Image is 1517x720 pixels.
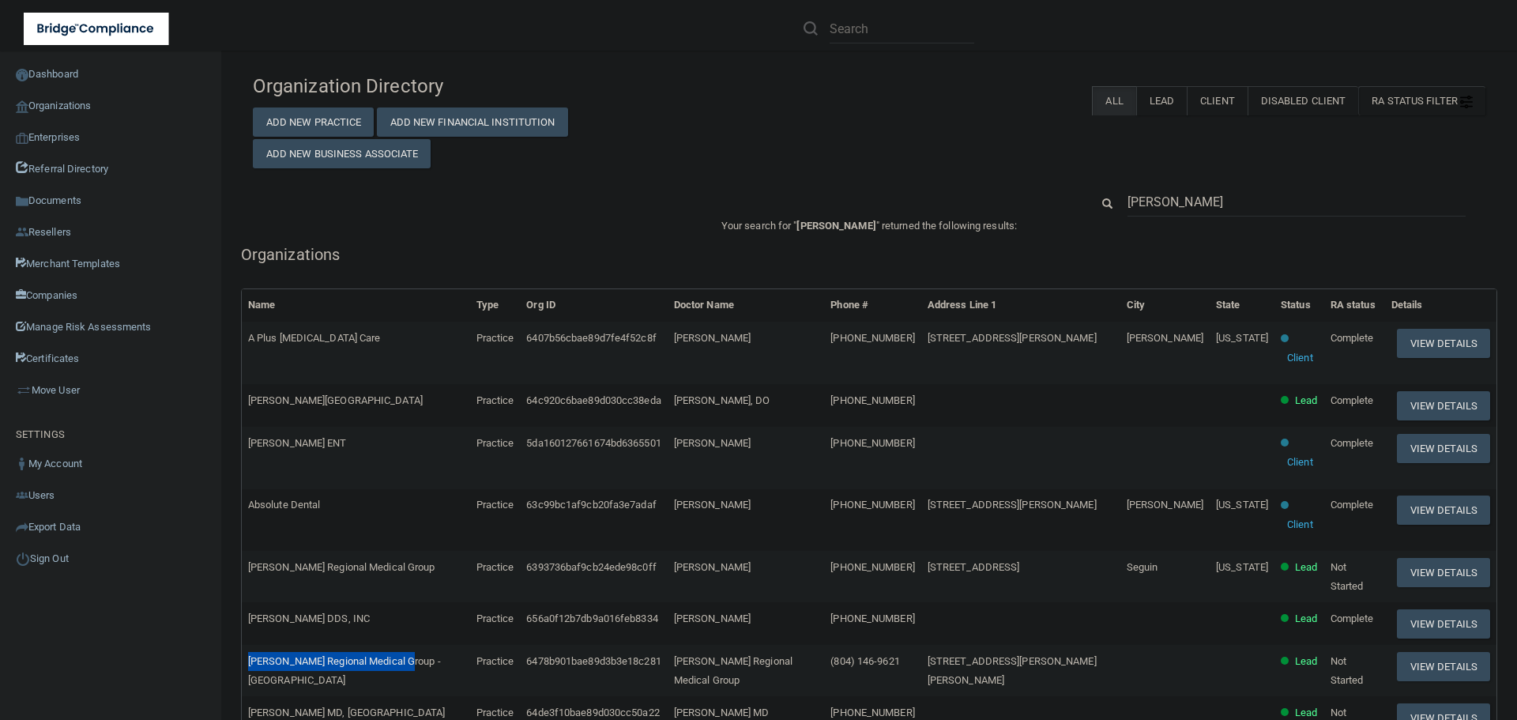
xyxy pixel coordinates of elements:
[1397,329,1490,358] button: View Details
[1397,558,1490,587] button: View Details
[16,458,28,470] img: ic_user_dark.df1a06c3.png
[476,394,514,406] span: Practice
[928,561,1020,573] span: [STREET_ADDRESS]
[1397,391,1490,420] button: View Details
[674,655,792,686] span: [PERSON_NAME] Regional Medical Group
[830,332,914,344] span: [PHONE_NUMBER]
[1331,437,1374,449] span: Complete
[1287,515,1313,534] p: Client
[830,14,974,43] input: Search
[248,707,446,718] span: [PERSON_NAME] MD, [GEOGRAPHIC_DATA]
[248,613,370,624] span: [PERSON_NAME] DDS, INC
[1295,609,1317,628] p: Lead
[248,561,435,573] span: [PERSON_NAME] Regional Medical Group
[830,613,914,624] span: [PHONE_NUMBER]
[1324,289,1385,322] th: RA status
[476,655,514,667] span: Practice
[1331,499,1374,511] span: Complete
[526,613,657,624] span: 656a0f12b7db9a016feb8334
[928,655,1097,686] span: [STREET_ADDRESS][PERSON_NAME][PERSON_NAME]
[830,394,914,406] span: [PHONE_NUMBER]
[830,437,914,449] span: [PHONE_NUMBER]
[921,289,1120,322] th: Address Line 1
[253,139,431,168] button: Add New Business Associate
[830,655,899,667] span: (804) 146-9621
[248,655,441,686] span: [PERSON_NAME] Regional Medical Group - [GEOGRAPHIC_DATA]
[1331,655,1364,686] span: Not Started
[1372,95,1473,107] span: RA Status Filter
[674,394,770,406] span: [PERSON_NAME], DO
[928,499,1097,511] span: [STREET_ADDRESS][PERSON_NAME]
[526,707,659,718] span: 64de3f10bae89d030cc50a22
[526,655,661,667] span: 6478b901bae89d3b3e18c281
[674,707,770,718] span: [PERSON_NAME] MD
[1331,394,1374,406] span: Complete
[674,561,751,573] span: [PERSON_NAME]
[1274,289,1324,322] th: Status
[1092,86,1135,115] label: All
[526,394,661,406] span: 64c920c6bae89d030cc38eda
[1127,499,1203,511] span: [PERSON_NAME]
[520,289,667,322] th: Org ID
[1295,558,1317,577] p: Lead
[796,220,875,232] span: [PERSON_NAME]
[253,107,375,137] button: Add New Practice
[1331,613,1374,624] span: Complete
[253,76,648,96] h4: Organization Directory
[476,437,514,449] span: Practice
[830,499,914,511] span: [PHONE_NUMBER]
[1397,496,1490,525] button: View Details
[16,521,28,533] img: icon-export.b9366987.png
[1127,187,1466,217] input: Search
[1287,349,1313,368] p: Client
[241,217,1497,236] p: Your search for " " returned the following results:
[674,437,751,449] span: [PERSON_NAME]
[526,437,661,449] span: 5da160127661674bd6365501
[16,100,28,113] img: organization-icon.f8decf85.png
[1210,289,1274,322] th: State
[16,383,32,398] img: briefcase.64adab9b.png
[16,552,30,566] img: ic_power_dark.7ecde6b1.png
[1127,561,1158,573] span: Seguin
[1136,86,1187,115] label: Lead
[16,226,28,239] img: ic_reseller.de258add.png
[1127,332,1203,344] span: [PERSON_NAME]
[476,499,514,511] span: Practice
[1187,86,1248,115] label: Client
[1331,332,1374,344] span: Complete
[248,394,423,406] span: [PERSON_NAME][GEOGRAPHIC_DATA]
[241,246,1497,263] h5: Organizations
[248,437,347,449] span: [PERSON_NAME] ENT
[24,13,169,45] img: bridge_compliance_login_screen.278c3ca4.svg
[1295,391,1317,410] p: Lead
[1397,652,1490,681] button: View Details
[476,332,514,344] span: Practice
[928,332,1097,344] span: [STREET_ADDRESS][PERSON_NAME]
[1248,86,1359,115] label: Disabled Client
[16,69,28,81] img: ic_dashboard_dark.d01f4a41.png
[668,289,825,322] th: Doctor Name
[1216,499,1268,511] span: [US_STATE]
[1397,434,1490,463] button: View Details
[1287,453,1313,472] p: Client
[16,489,28,502] img: icon-users.e205127d.png
[1295,652,1317,671] p: Lead
[1460,96,1473,108] img: icon-filter@2x.21656d0b.png
[1385,289,1496,322] th: Details
[526,561,656,573] span: 6393736baf9cb24ede98c0ff
[476,561,514,573] span: Practice
[248,332,381,344] span: A Plus [MEDICAL_DATA] Care
[1331,561,1364,592] span: Not Started
[526,332,656,344] span: 6407b56cbae89d7fe4f52c8f
[1216,332,1268,344] span: [US_STATE]
[16,425,65,444] label: SETTINGS
[16,195,28,208] img: icon-documents.8dae5593.png
[1120,289,1210,322] th: City
[377,107,568,137] button: Add New Financial Institution
[674,613,751,624] span: [PERSON_NAME]
[470,289,521,322] th: Type
[674,499,751,511] span: [PERSON_NAME]
[1397,609,1490,639] button: View Details
[526,499,656,511] span: 63c99bc1af9cb20fa3e7adaf
[476,707,514,718] span: Practice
